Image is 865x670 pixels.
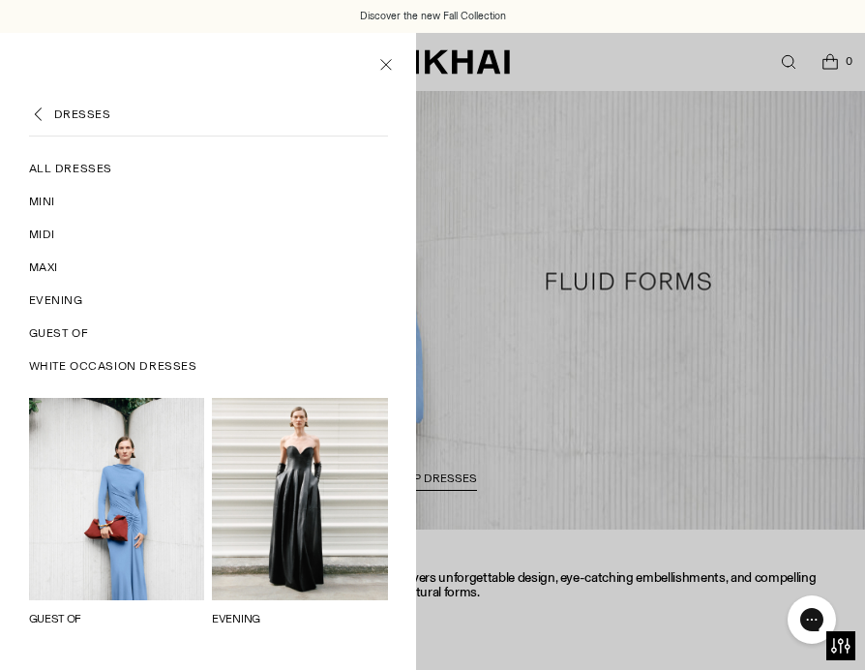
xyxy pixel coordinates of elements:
[29,291,83,309] span: Evening
[212,612,260,625] a: EVENING
[29,105,48,124] button: Back
[29,226,55,243] span: Midi
[29,324,89,342] span: Guest Of
[29,218,388,251] a: Midi
[29,185,388,218] a: Mini
[778,589,846,651] iframe: Gorgias live chat messenger
[29,251,388,284] a: Maxi
[29,160,113,177] span: All Dresses
[29,284,388,317] a: Evening
[29,350,388,382] a: White Occasion Dresses
[29,259,58,276] span: Maxi
[29,612,82,625] a: GUEST OF
[29,152,388,185] a: All Dresses
[360,9,506,24] a: Discover the new Fall Collection
[29,317,388,350] a: Guest Of
[54,106,111,123] a: DRESSES
[29,357,197,375] span: White Occasion Dresses
[29,193,55,210] span: Mini
[366,44,405,83] button: Close menu modal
